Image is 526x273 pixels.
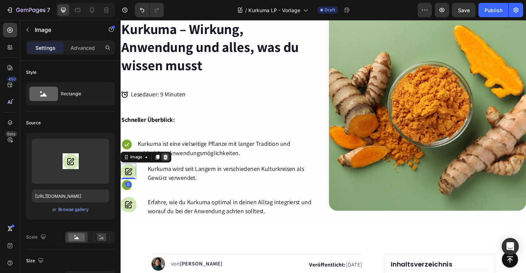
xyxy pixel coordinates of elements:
div: Rectangle [61,86,104,102]
div: 450 [7,76,17,82]
span: / [245,6,247,14]
button: Publish [478,3,508,17]
p: Advanced [70,44,95,52]
span: or [52,205,57,214]
button: Browse gallery [58,206,89,213]
div: Size [26,256,45,266]
div: Scale [26,233,48,242]
div: Source [26,120,41,126]
p: Settings [35,44,55,52]
span: Draft [325,7,335,13]
div: Publish [484,6,502,14]
iframe: Design area [121,20,526,273]
div: Open Intercom Messenger [502,238,519,255]
div: Style [26,69,36,76]
span: Save [458,7,470,13]
p: 7 [47,6,50,14]
div: Undo/Redo [135,3,164,17]
img: preview-image [63,153,79,169]
div: Beta [5,131,17,137]
p: Image [35,25,96,34]
button: Save [452,3,476,17]
span: Kurkuma LP - Vorlage [248,6,300,14]
button: 7 [3,3,53,17]
input: https://example.com/image.jpg [32,190,109,202]
div: Browse gallery [58,206,89,213]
